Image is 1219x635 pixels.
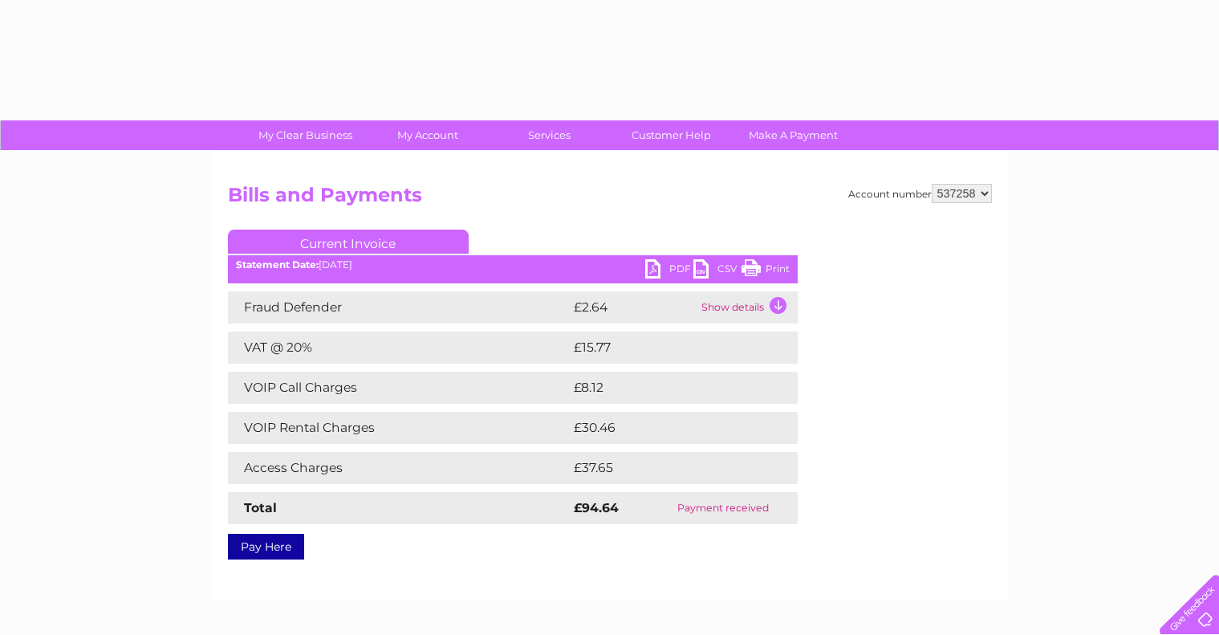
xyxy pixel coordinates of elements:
[228,412,570,444] td: VOIP Rental Charges
[570,372,758,404] td: £8.12
[228,230,469,254] a: Current Invoice
[648,492,797,524] td: Payment received
[228,534,304,560] a: Pay Here
[697,291,798,324] td: Show details
[848,184,992,203] div: Account number
[727,120,859,150] a: Make A Payment
[570,332,763,364] td: £15.77
[574,500,619,515] strong: £94.64
[605,120,737,150] a: Customer Help
[228,372,570,404] td: VOIP Call Charges
[361,120,494,150] a: My Account
[236,258,319,271] b: Statement Date:
[228,259,798,271] div: [DATE]
[570,412,766,444] td: £30.46
[645,259,693,283] a: PDF
[228,291,570,324] td: Fraud Defender
[693,259,742,283] a: CSV
[228,184,992,214] h2: Bills and Payments
[742,259,790,283] a: Print
[239,120,372,150] a: My Clear Business
[483,120,616,150] a: Services
[228,332,570,364] td: VAT @ 20%
[228,452,570,484] td: Access Charges
[570,452,765,484] td: £37.65
[570,291,697,324] td: £2.64
[244,500,277,515] strong: Total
